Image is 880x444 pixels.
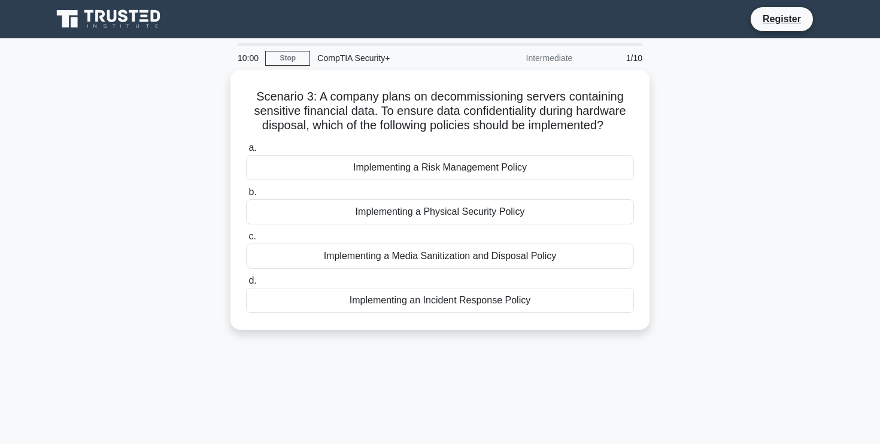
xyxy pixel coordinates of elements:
div: CompTIA Security+ [310,46,475,70]
div: 1/10 [579,46,650,70]
div: Intermediate [475,46,579,70]
div: Implementing an Incident Response Policy [246,288,634,313]
h5: Scenario 3: A company plans on decommissioning servers containing sensitive financial data. To en... [245,89,635,133]
span: a. [248,142,256,153]
div: Implementing a Physical Security Policy [246,199,634,224]
div: Implementing a Media Sanitization and Disposal Policy [246,244,634,269]
a: Register [755,11,808,26]
div: Implementing a Risk Management Policy [246,155,634,180]
span: b. [248,187,256,197]
span: c. [248,231,256,241]
span: d. [248,275,256,285]
div: 10:00 [230,46,265,70]
a: Stop [265,51,310,66]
